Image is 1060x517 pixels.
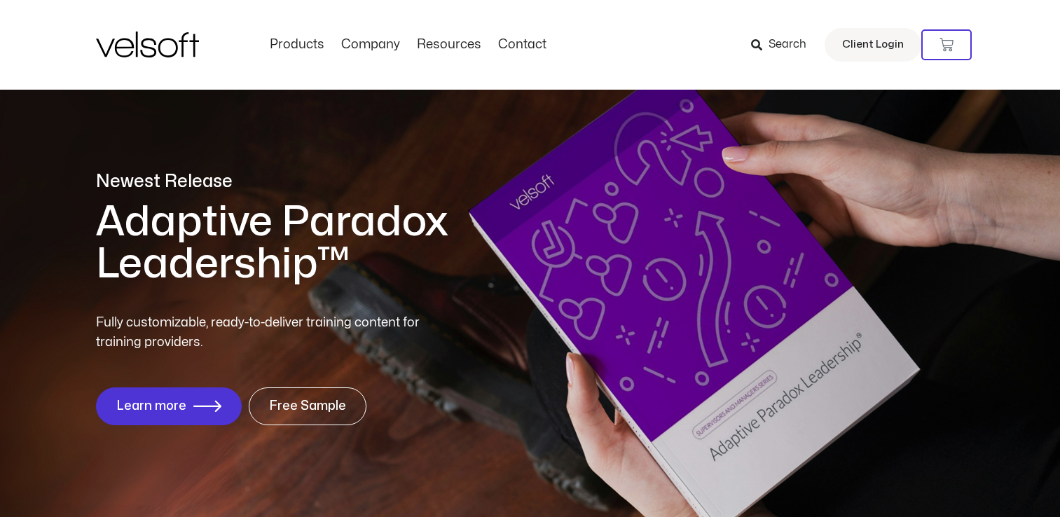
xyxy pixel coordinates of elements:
a: Search [751,33,816,57]
a: Learn more [96,387,242,425]
p: Newest Release [96,170,607,194]
a: ResourcesMenu Toggle [408,37,490,53]
a: CompanyMenu Toggle [333,37,408,53]
span: Free Sample [269,399,346,413]
span: Learn more [116,399,186,413]
a: Client Login [825,28,921,62]
h1: Adaptive Paradox Leadership™ [96,201,607,285]
a: ProductsMenu Toggle [261,37,333,53]
a: ContactMenu Toggle [490,37,555,53]
nav: Menu [261,37,555,53]
a: Free Sample [249,387,366,425]
img: Velsoft Training Materials [96,32,199,57]
span: Search [769,36,806,54]
span: Client Login [842,36,904,54]
p: Fully customizable, ready-to-deliver training content for training providers. [96,313,445,352]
